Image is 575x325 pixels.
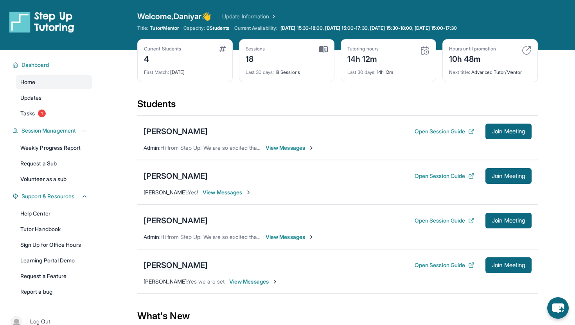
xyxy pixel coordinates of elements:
div: [PERSON_NAME] [144,171,208,181]
img: Chevron-Right [245,189,252,196]
span: Tasks [20,110,35,117]
span: Support & Resources [22,192,74,200]
div: [DATE] [144,65,226,75]
span: Admin : [144,233,160,240]
span: 1 [38,110,46,117]
span: Session Management [22,127,76,135]
a: Tutor Handbook [16,222,92,236]
button: Join Meeting [485,213,532,228]
img: card [522,46,531,55]
div: [PERSON_NAME] [144,215,208,226]
a: Sign Up for Office Hours [16,238,92,252]
button: Session Management [18,127,88,135]
div: 18 Sessions [246,65,328,75]
a: Tasks1 [16,106,92,120]
span: First Match : [144,69,169,75]
div: Tutoring hours [347,46,379,52]
span: Join Meeting [492,263,525,268]
div: 14h 12m [347,65,429,75]
a: Learning Portal Demo [16,253,92,268]
span: Admin : [144,144,160,151]
button: Open Session Guide [415,127,474,135]
img: card [420,46,429,55]
a: [DATE] 15:30-18:00, [DATE] 15:00-17:30, [DATE] 15:30-18:00, [DATE] 15:00-17:30 [279,25,458,31]
span: Join Meeting [492,218,525,223]
div: 14h 12m [347,52,379,65]
a: Volunteer as a sub [16,172,92,186]
img: card [219,46,226,52]
button: Dashboard [18,61,88,69]
span: Yes! [188,189,198,196]
a: Help Center [16,206,92,221]
a: Update Information [222,13,277,20]
span: [DATE] 15:30-18:00, [DATE] 15:00-17:30, [DATE] 15:30-18:00, [DATE] 15:00-17:30 [280,25,457,31]
span: Home [20,78,35,86]
span: Updates [20,94,42,102]
button: Open Session Guide [415,261,474,269]
a: Weekly Progress Report [16,141,92,155]
div: Current Students [144,46,181,52]
div: Advanced Tutor/Mentor [449,65,531,75]
span: View Messages [203,189,252,196]
span: Capacity: [183,25,205,31]
a: Home [16,75,92,89]
img: Chevron-Right [308,145,314,151]
div: [PERSON_NAME] [144,260,208,271]
img: Chevron-Right [308,234,314,240]
div: [PERSON_NAME] [144,126,208,137]
span: View Messages [266,233,314,241]
a: Updates [16,91,92,105]
button: Open Session Guide [415,172,474,180]
span: Title: [137,25,148,31]
img: logo [9,11,74,33]
button: Join Meeting [485,124,532,139]
div: 10h 48m [449,52,496,65]
div: Sessions [246,46,265,52]
img: Chevron-Right [272,278,278,285]
span: 0 Students [207,25,230,31]
span: Join Meeting [492,174,525,178]
span: Join Meeting [492,129,525,134]
span: Last 30 days : [347,69,376,75]
button: chat-button [547,297,569,319]
div: Hours until promotion [449,46,496,52]
span: View Messages [266,144,314,152]
div: 4 [144,52,181,65]
span: Next title : [449,69,470,75]
img: card [319,46,328,53]
span: View Messages [229,278,278,285]
span: [PERSON_NAME] : [144,278,188,285]
span: Current Availability: [234,25,277,31]
img: Chevron Right [269,13,277,20]
div: Students [137,98,538,115]
span: Yes we are set [188,278,225,285]
div: 18 [246,52,265,65]
button: Join Meeting [485,168,532,184]
span: Welcome, Daniyar 👋 [137,11,211,22]
span: Last 30 days : [246,69,274,75]
button: Open Session Guide [415,217,474,224]
a: Request a Feature [16,269,92,283]
a: Report a bug [16,285,92,299]
span: Tutor/Mentor [150,25,179,31]
button: Join Meeting [485,257,532,273]
span: [PERSON_NAME] : [144,189,188,196]
a: Request a Sub [16,156,92,171]
button: Support & Resources [18,192,88,200]
span: Dashboard [22,61,49,69]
